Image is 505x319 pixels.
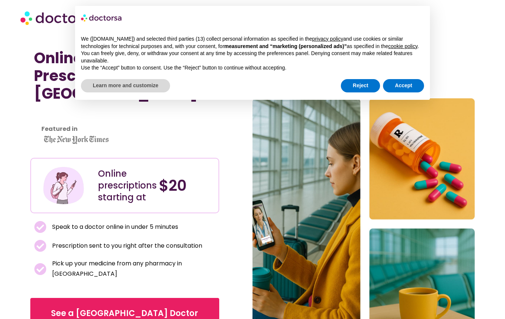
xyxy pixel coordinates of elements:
[312,36,343,42] a: privacy policy
[34,110,145,119] iframe: Customer reviews powered by Trustpilot
[50,222,178,232] span: Speak to a doctor online in under 5 minutes
[50,258,216,279] span: Pick up your medicine from any pharmacy in [GEOGRAPHIC_DATA]
[388,43,417,49] a: cookie policy
[383,79,424,92] button: Accept
[81,64,424,72] p: Use the “Accept” button to consent. Use the “Reject” button to continue without accepting.
[159,177,213,194] h4: $20
[34,119,216,128] iframe: Customer reviews powered by Trustpilot
[42,164,85,207] img: Illustration depicting a young woman in a casual outfit, engaged with her smartphone. She has a p...
[81,79,170,92] button: Learn more and customize
[224,43,347,49] strong: measurement and “marketing (personalized ads)”
[98,168,152,203] div: Online prescriptions starting at
[34,49,216,102] h1: Online Doctor Prescription in [GEOGRAPHIC_DATA]
[81,50,424,64] p: You can freely give, deny, or withdraw your consent at any time by accessing the preferences pane...
[50,241,202,251] span: Prescription sent to you right after the consultation
[81,12,122,24] img: logo
[41,125,78,133] strong: Featured in
[341,79,380,92] button: Reject
[81,35,424,50] p: We ([DOMAIN_NAME]) and selected third parties (13) collect personal information as specified in t...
